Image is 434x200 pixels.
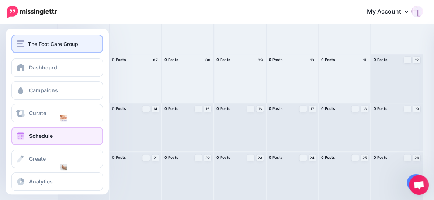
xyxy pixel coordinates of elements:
a: 25 [361,154,368,161]
a: 21 [152,154,159,161]
span: Create [29,156,46,162]
span: 0 Posts [112,155,126,160]
span: 0 Posts [164,57,178,62]
a: Curate [11,104,103,122]
span: 0 Posts [216,155,230,160]
span: 0 Posts [164,106,178,111]
span: 25 [362,156,367,160]
a: 18 [361,106,368,112]
h4: 11 [361,57,368,63]
img: menu.png [17,40,24,47]
img: Missinglettr [7,6,57,18]
span: 0 Posts [269,57,283,62]
span: 0 Posts [269,155,283,160]
span: 0 Posts [216,106,230,111]
a: 23 [256,154,264,161]
a: 16 [256,106,264,112]
span: 0 Posts [164,155,178,160]
span: 17 [310,107,314,111]
span: 0 Posts [373,57,387,62]
a: 26 [413,154,420,161]
h4: 07 [152,57,159,63]
span: The Foot Care Group [28,40,78,48]
span: 26 [414,156,419,160]
a: My Account [360,3,423,21]
span: Analytics [29,178,53,185]
span: 0 Posts [373,155,387,160]
span: 0 Posts [321,155,335,160]
span: 22 [205,156,210,160]
span: 0 Posts [112,106,126,111]
a: 19 [413,106,420,112]
a: 14 [152,106,159,112]
span: 0 Posts [321,57,335,62]
div: Open chat [409,175,429,195]
span: 0 Posts [216,57,230,62]
span: 0 Posts [269,106,283,111]
a: Dashboard [11,58,103,77]
span: 16 [258,107,262,111]
a: 15 [204,106,211,112]
h4: 10 [309,57,316,63]
span: Schedule [29,133,53,139]
span: 19 [415,107,419,111]
button: The Foot Care Group [11,35,103,53]
a: Create [11,150,103,168]
a: 24 [309,154,316,161]
span: Curate [29,110,46,116]
span: 12 [415,58,419,62]
span: 14 [153,107,157,111]
a: 22 [204,154,211,161]
h4: 08 [204,57,211,63]
span: Dashboard [29,64,57,71]
span: 0 Posts [373,106,387,111]
a: Schedule [11,127,103,145]
a: Analytics [11,172,103,191]
span: 23 [258,156,262,160]
span: 18 [362,107,366,111]
h4: 09 [256,57,264,63]
span: 21 [153,156,157,160]
span: Campaigns [29,87,58,93]
a: Campaigns [11,81,103,100]
span: 0 Posts [321,106,335,111]
span: 0 Posts [112,57,126,62]
a: 12 [413,57,420,63]
a: 17 [309,106,316,112]
span: 15 [206,107,209,111]
span: 24 [310,156,315,160]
